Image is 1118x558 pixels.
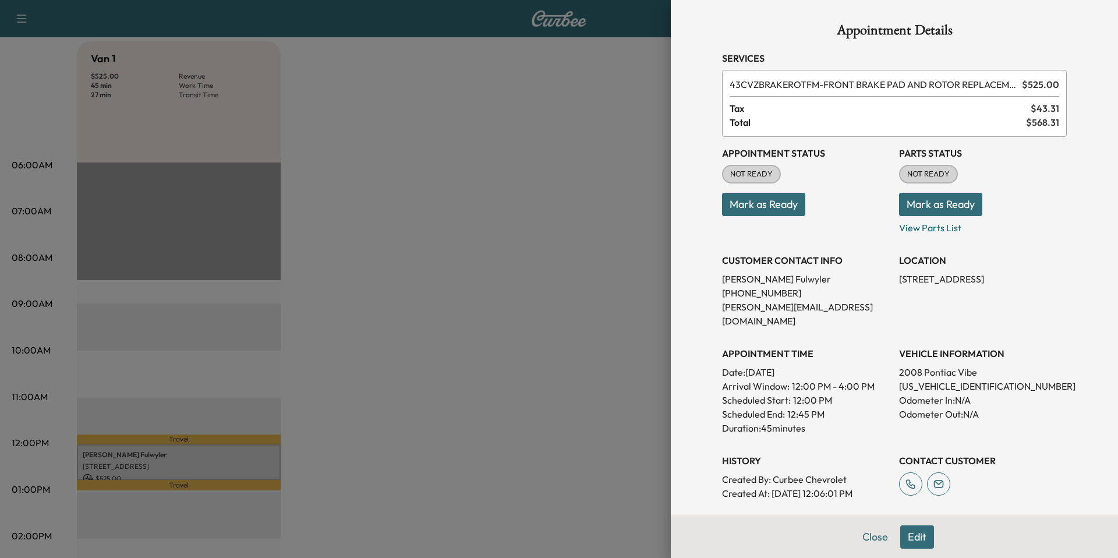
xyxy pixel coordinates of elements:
[899,193,982,216] button: Mark as Ready
[722,272,890,286] p: [PERSON_NAME] Fulwyler
[722,51,1067,65] h3: Services
[722,472,890,486] p: Created By : Curbee Chevrolet
[899,146,1067,160] h3: Parts Status
[722,421,890,435] p: Duration: 45 minutes
[722,454,890,468] h3: History
[722,193,805,216] button: Mark as Ready
[722,486,890,500] p: Created At : [DATE] 12:06:01 PM
[722,379,890,393] p: Arrival Window:
[899,407,1067,421] p: Odometer Out: N/A
[722,393,791,407] p: Scheduled Start:
[793,393,832,407] p: 12:00 PM
[722,365,890,379] p: Date: [DATE]
[722,300,890,328] p: [PERSON_NAME][EMAIL_ADDRESS][DOMAIN_NAME]
[730,115,1026,129] span: Total
[855,525,896,549] button: Close
[899,253,1067,267] h3: LOCATION
[899,365,1067,379] p: 2008 Pontiac Vibe
[723,168,780,180] span: NOT READY
[730,77,1017,91] span: FRONT BRAKE PAD AND ROTOR REPLACEMENT
[899,393,1067,407] p: Odometer In: N/A
[1026,115,1059,129] span: $ 568.31
[899,454,1067,468] h3: CONTACT CUSTOMER
[730,101,1031,115] span: Tax
[1031,101,1059,115] span: $ 43.31
[899,379,1067,393] p: [US_VEHICLE_IDENTIFICATION_NUMBER]
[899,216,1067,235] p: View Parts List
[722,23,1067,42] h1: Appointment Details
[899,272,1067,286] p: [STREET_ADDRESS]
[722,286,890,300] p: [PHONE_NUMBER]
[792,379,875,393] span: 12:00 PM - 4:00 PM
[722,253,890,267] h3: CUSTOMER CONTACT INFO
[899,347,1067,361] h3: VEHICLE INFORMATION
[787,407,825,421] p: 12:45 PM
[722,146,890,160] h3: Appointment Status
[722,347,890,361] h3: APPOINTMENT TIME
[900,525,934,549] button: Edit
[1022,77,1059,91] span: $ 525.00
[900,168,957,180] span: NOT READY
[722,407,785,421] p: Scheduled End:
